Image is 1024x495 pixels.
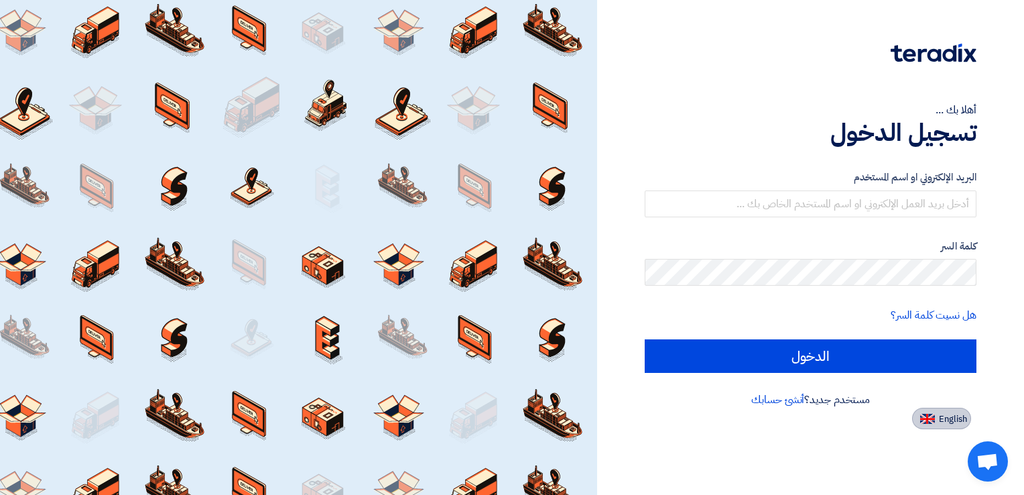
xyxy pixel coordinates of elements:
div: مستخدم جديد؟ [645,392,976,408]
label: البريد الإلكتروني او اسم المستخدم [645,170,976,185]
button: English [912,408,971,429]
span: English [939,415,967,424]
input: الدخول [645,339,976,373]
a: هل نسيت كلمة السر؟ [891,307,976,323]
h1: تسجيل الدخول [645,118,976,148]
div: أهلا بك ... [645,102,976,118]
img: Teradix logo [891,44,976,62]
a: أنشئ حسابك [751,392,804,408]
label: كلمة السر [645,239,976,254]
input: أدخل بريد العمل الإلكتروني او اسم المستخدم الخاص بك ... [645,190,976,217]
div: Open chat [968,441,1008,482]
img: en-US.png [920,414,935,424]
